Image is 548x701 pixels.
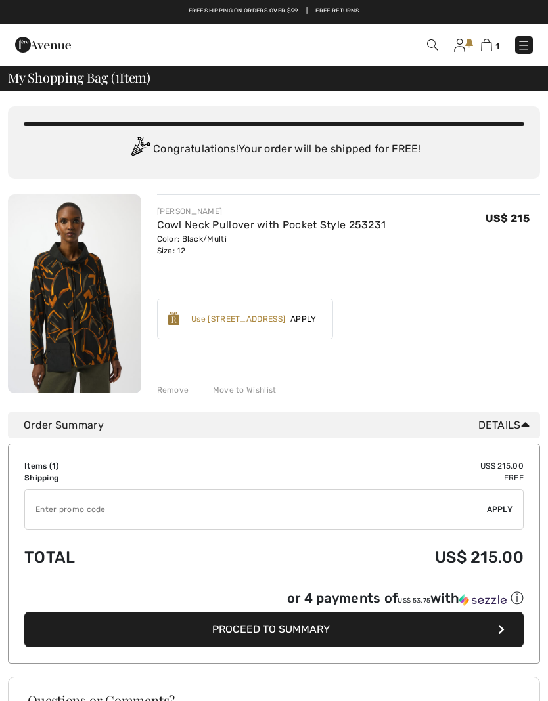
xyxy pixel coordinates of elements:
div: Order Summary [24,417,535,433]
div: Congratulations! Your order will be shipped for FREE! [24,137,524,163]
a: Free shipping on orders over $99 [189,7,298,16]
img: 1ère Avenue [15,32,71,58]
a: Free Returns [315,7,359,16]
td: US$ 215.00 [206,535,524,580]
span: Proceed to Summary [212,623,330,635]
span: | [306,7,308,16]
span: 1 [495,41,499,51]
div: or 4 payments of with [287,589,524,607]
span: My Shopping Bag ( Item) [8,71,150,84]
img: Reward-Logo.svg [168,312,180,325]
img: Shopping Bag [481,39,492,51]
td: Total [24,535,206,580]
span: Apply [487,503,513,515]
input: Promo code [25,490,487,529]
img: Menu [517,39,530,52]
span: 1 [52,461,56,471]
div: Use [STREET_ADDRESS] [191,313,285,325]
a: 1ère Avenue [15,37,71,50]
td: Free [206,472,524,484]
img: Congratulation2.svg [127,137,153,163]
div: Move to Wishlist [202,384,277,396]
span: US$ 53.75 [398,597,430,605]
span: US$ 215 [486,212,530,224]
td: Shipping [24,472,206,484]
img: My Info [454,39,465,52]
img: Sezzle [459,594,507,606]
a: 1 [481,37,499,53]
td: US$ 215.00 [206,460,524,472]
img: Search [427,39,438,51]
span: Details [478,417,535,433]
button: Proceed to Summary [24,612,524,647]
td: Items ( ) [24,460,206,472]
span: 1 [115,68,120,85]
div: Remove [157,384,189,396]
div: or 4 payments ofUS$ 53.75withSezzle Click to learn more about Sezzle [24,589,524,612]
img: Cowl Neck Pullover with Pocket Style 253231 [8,194,141,393]
a: Cowl Neck Pullover with Pocket Style 253231 [157,219,386,231]
div: [PERSON_NAME] [157,205,386,217]
span: Apply [285,313,322,325]
div: Color: Black/Multi Size: 12 [157,233,386,257]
